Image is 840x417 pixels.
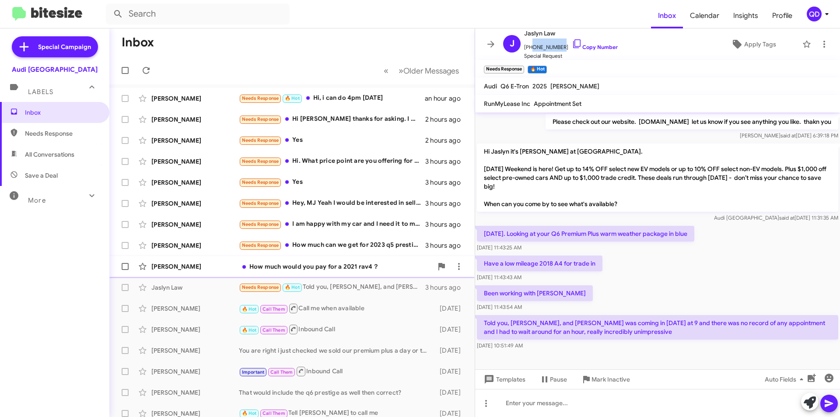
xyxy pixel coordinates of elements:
button: Previous [378,62,394,80]
div: [DATE] [435,325,468,334]
span: Apply Tags [744,36,776,52]
button: Next [393,62,464,80]
div: Jaslyn Law [151,283,239,292]
span: said at [779,214,794,221]
h1: Inbox [122,35,154,49]
div: Yes [239,177,425,187]
div: Inbound Call [239,324,435,335]
span: Special Request [524,52,618,60]
div: 3 hours ago [425,178,468,187]
div: [DATE] [435,304,468,313]
button: Auto Fields [758,371,814,387]
div: Hi, i can do 4pm [DATE] [239,93,425,103]
span: said at [780,132,796,139]
span: 🔥 Hot [242,327,257,333]
div: 3 hours ago [425,241,468,250]
span: 🔥 Hot [242,410,257,416]
div: [PERSON_NAME] [151,262,239,271]
div: 3 hours ago [425,157,468,166]
small: Needs Response [484,66,524,74]
span: 🔥 Hot [285,284,300,290]
span: « [384,65,388,76]
button: Templates [475,371,532,387]
button: Mark Inactive [574,371,637,387]
div: [DATE] [435,388,468,397]
span: J [510,37,514,51]
a: Copy Number [572,44,618,50]
span: Needs Response [242,284,279,290]
a: Calendar [683,3,726,28]
span: More [28,196,46,204]
div: [PERSON_NAME] [151,199,239,208]
span: Templates [482,371,525,387]
p: Have a low mileage 2018 A4 for trade in [477,256,602,271]
button: Apply Tags [708,36,798,52]
span: Audi [484,82,497,90]
div: You are right i just checked we sold our premium plus a day or two ago. We only have 2 left both ... [239,346,435,355]
p: [DATE]. Looking at your Q6 Premium Plus warm weather package in blue [477,226,694,242]
span: Call Them [262,410,285,416]
span: Appointment Set [534,100,581,108]
span: [PHONE_NUMBER] [524,39,618,52]
span: Special Campaign [38,42,91,51]
div: 3 hours ago [425,220,468,229]
nav: Page navigation example [379,62,464,80]
p: Hi Jaslyn it's [PERSON_NAME] at [GEOGRAPHIC_DATA]. [DATE] Weekend is here! Get up to 14% OFF sele... [477,144,838,212]
p: Told you, [PERSON_NAME], and [PERSON_NAME] was coming in [DATE] at 9 and there was no record of a... [477,315,838,340]
span: [PERSON_NAME] [DATE] 6:39:18 PM [740,132,838,139]
p: Been working with [PERSON_NAME] [477,285,593,301]
div: 3 hours ago [425,283,468,292]
span: Needs Response [25,129,99,138]
span: Needs Response [242,137,279,143]
span: All Conversations [25,150,74,159]
span: [PERSON_NAME] [550,82,599,90]
input: Search [106,4,290,25]
span: Needs Response [242,158,279,164]
div: [PERSON_NAME] [151,136,239,145]
div: I am happy with my car and I need it to myself. Thanks. [239,219,425,229]
div: That would include the q6 prestige as well then correct? [239,388,435,397]
div: [DATE] [435,367,468,376]
span: Needs Response [242,200,279,206]
span: [DATE] 10:51:49 AM [477,342,523,349]
div: How much would you pay for a 2021 rav4？ [239,262,433,271]
div: [PERSON_NAME] [151,325,239,334]
span: Call Them [262,306,285,312]
div: QD [807,7,822,21]
span: Save a Deal [25,171,58,180]
div: 2 hours ago [425,115,468,124]
div: Hi [PERSON_NAME] thanks for asking. I wouldn't mind a free appraisal [239,114,425,124]
div: 2 hours ago [425,136,468,145]
div: [PERSON_NAME] [151,241,239,250]
span: Auto Fields [765,371,807,387]
span: Audi [GEOGRAPHIC_DATA] [DATE] 11:31:35 AM [714,214,838,221]
a: Profile [765,3,799,28]
div: 3 hours ago [425,199,468,208]
div: [PERSON_NAME] [151,157,239,166]
span: Jaslyn Law [524,28,618,39]
span: Inbox [25,108,99,117]
div: Audi [GEOGRAPHIC_DATA] [12,65,98,74]
a: Insights [726,3,765,28]
span: Needs Response [242,221,279,227]
span: Call Them [270,369,293,375]
div: [PERSON_NAME] [151,115,239,124]
span: Needs Response [242,95,279,101]
button: QD [799,7,830,21]
span: [DATE] 11:43:25 AM [477,244,521,251]
div: [PERSON_NAME] [151,304,239,313]
button: Pause [532,371,574,387]
small: 🔥 Hot [528,66,546,74]
div: [PERSON_NAME] [151,178,239,187]
span: Labels [28,88,53,96]
div: Call me when available [239,303,435,314]
div: Hi. What price point are you offering for my 2020 Q5e? [239,156,425,166]
div: How much can we get for 2023 q5 prestige 10k miles? Just asking [239,240,425,250]
span: » [399,65,403,76]
span: 🔥 Hot [242,306,257,312]
a: Inbox [651,3,683,28]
